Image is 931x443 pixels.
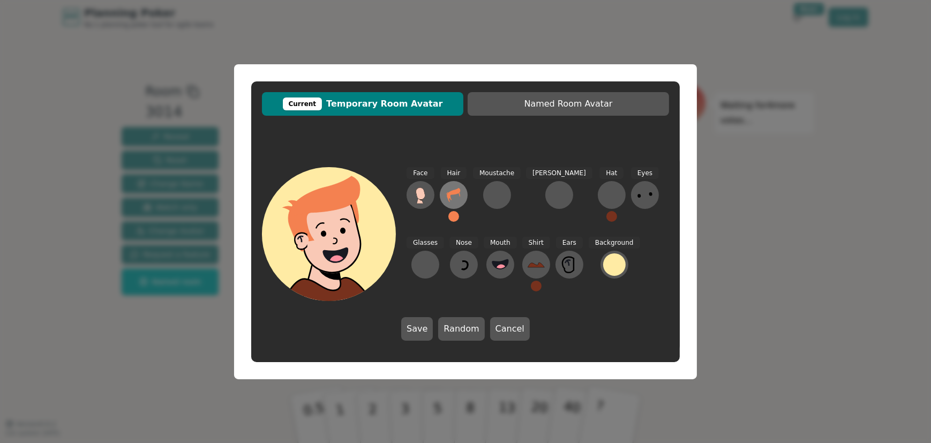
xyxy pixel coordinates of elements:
span: Face [407,167,434,179]
span: Named Room Avatar [473,97,664,110]
span: Mouth [484,237,517,249]
span: Hat [599,167,624,179]
span: Moustache [473,167,521,179]
span: Nose [449,237,478,249]
span: [PERSON_NAME] [526,167,592,179]
span: Hair [441,167,467,179]
button: Named Room Avatar [468,92,669,116]
span: Shirt [522,237,550,249]
button: Save [401,317,433,341]
span: Background [589,237,640,249]
button: Random [438,317,484,341]
button: CurrentTemporary Room Avatar [262,92,463,116]
span: Glasses [407,237,444,249]
span: Eyes [631,167,659,179]
div: Current [283,97,322,110]
button: Cancel [490,317,530,341]
span: Temporary Room Avatar [267,97,458,110]
span: Ears [556,237,583,249]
